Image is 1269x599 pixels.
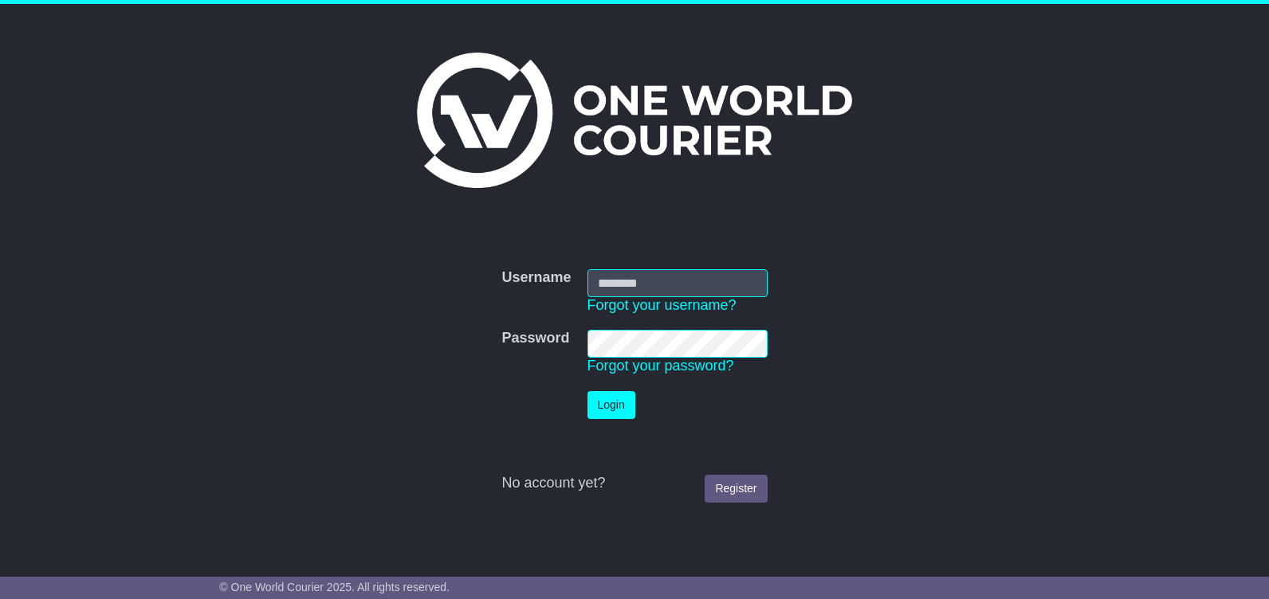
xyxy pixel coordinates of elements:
[587,391,635,419] button: Login
[219,581,450,593] span: © One World Courier 2025. All rights reserved.
[705,475,767,503] a: Register
[587,297,737,313] a: Forgot your username?
[501,269,571,287] label: Username
[417,53,852,188] img: One World
[501,330,569,347] label: Password
[501,475,767,492] div: No account yet?
[587,358,734,374] a: Forgot your password?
